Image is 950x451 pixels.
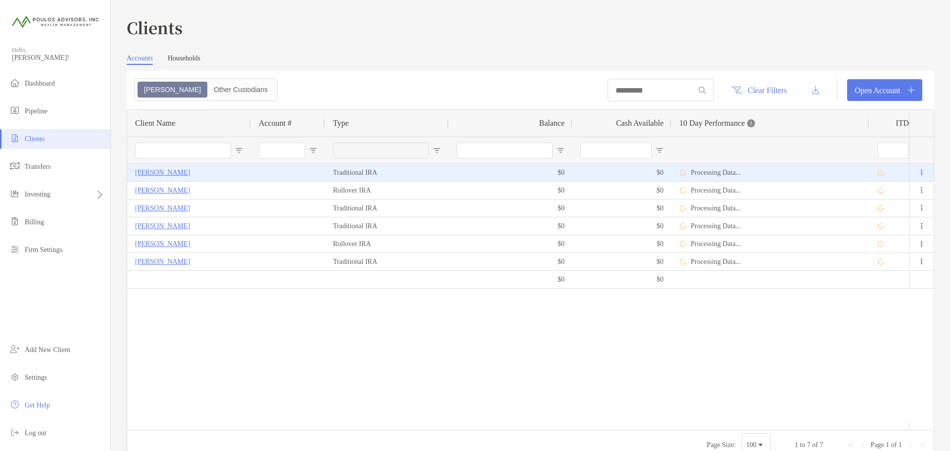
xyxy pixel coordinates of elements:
[135,166,190,179] a: [PERSON_NAME]
[691,240,741,248] p: Processing Data...
[580,143,652,158] input: Cash Available Filter Input
[25,218,44,226] span: Billing
[707,441,736,449] div: Page Size:
[906,441,914,449] div: Next Page
[812,441,818,449] span: of
[449,182,572,199] div: $0
[449,217,572,235] div: $0
[25,163,50,170] span: Transfers
[449,235,572,252] div: $0
[691,204,741,212] p: Processing Data...
[457,143,553,158] input: Balance Filter Input
[899,441,902,449] span: 1
[877,187,884,194] img: Processing Data icon
[572,182,671,199] div: $0
[896,119,921,128] div: ITD
[656,147,664,154] button: Open Filter Menu
[679,110,755,137] div: 10 Day Performance
[847,79,922,101] a: Open Account
[877,143,909,158] input: ITD Filter Input
[800,441,806,449] span: to
[679,169,686,176] img: Processing Data icon
[9,371,21,383] img: settings icon
[679,258,686,265] img: Processing Data icon
[309,147,317,154] button: Open Filter Menu
[449,253,572,270] div: $0
[235,147,243,154] button: Open Filter Menu
[9,132,21,144] img: clients icon
[691,168,741,177] p: Processing Data...
[259,143,305,158] input: Account # Filter Input
[449,271,572,288] div: $0
[572,271,671,288] div: $0
[871,441,884,449] span: Page
[333,119,349,128] span: Type
[25,246,62,253] span: Firm Settings
[679,241,686,248] img: Processing Data icon
[127,54,153,65] a: Accounts
[208,83,273,97] div: Other Custodians
[325,235,449,252] div: Rollover IRA
[325,164,449,181] div: Traditional IRA
[325,200,449,217] div: Traditional IRA
[135,220,190,232] a: [PERSON_NAME]
[325,253,449,270] div: Traditional IRA
[259,119,291,128] span: Account #
[433,147,441,154] button: Open Filter Menu
[820,441,823,449] span: 7
[25,191,50,198] span: Investing
[25,107,47,115] span: Pipeline
[25,374,47,381] span: Settings
[325,217,449,235] div: Traditional IRA
[9,160,21,172] img: transfers icon
[25,429,47,437] span: Log out
[9,215,21,227] img: billing icon
[139,83,206,97] div: Zoe
[847,441,855,449] div: First Page
[9,243,21,255] img: firm-settings icon
[886,441,889,449] span: 1
[572,235,671,252] div: $0
[135,119,175,128] span: Client Name
[134,78,278,101] div: segmented control
[691,222,741,230] p: Processing Data...
[25,401,50,409] span: Get Help
[25,135,45,143] span: Clients
[572,253,671,270] div: $0
[724,79,795,101] button: Clear Filters
[168,54,200,65] a: Households
[135,184,190,197] a: [PERSON_NAME]
[679,187,686,194] img: Processing Data icon
[918,441,926,449] div: Last Page
[616,119,664,128] span: Cash Available
[449,200,572,217] div: $0
[9,188,21,200] img: investing icon
[572,217,671,235] div: $0
[12,4,98,40] img: Zoe Logo
[25,346,70,353] span: Add New Client
[9,104,21,116] img: pipeline icon
[877,223,884,230] img: Processing Data icon
[699,87,706,94] img: input icon
[9,426,21,438] img: logout icon
[877,205,884,212] img: Processing Data icon
[127,16,934,39] h3: Clients
[9,399,21,410] img: get-help icon
[807,441,810,449] span: 7
[877,169,884,176] img: Processing Data icon
[9,343,21,355] img: add_new_client icon
[135,238,190,250] a: [PERSON_NAME]
[859,441,867,449] div: Previous Page
[9,77,21,89] img: dashboard icon
[135,143,231,158] input: Client Name Filter Input
[325,182,449,199] div: Rollover IRA
[135,255,190,268] a: [PERSON_NAME]
[449,164,572,181] div: $0
[891,441,897,449] span: of
[557,147,565,154] button: Open Filter Menu
[679,223,686,230] img: Processing Data icon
